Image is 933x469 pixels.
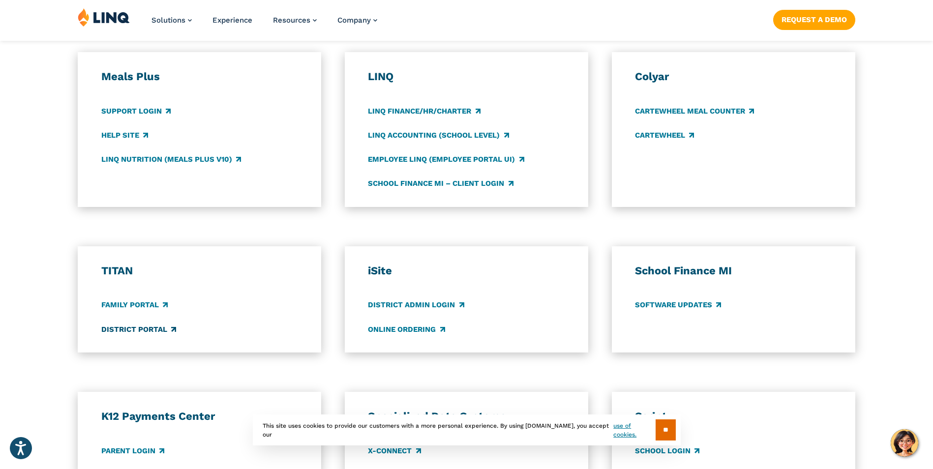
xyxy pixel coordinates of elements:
[635,264,832,278] h3: School Finance MI
[368,300,464,311] a: District Admin Login
[635,70,832,84] h3: Colyar
[635,300,721,311] a: Software Updates
[101,130,148,141] a: Help Site
[337,16,371,25] span: Company
[212,16,252,25] a: Experience
[151,8,377,40] nav: Primary Navigation
[368,178,513,189] a: School Finance MI – Client Login
[368,410,565,423] h3: Specialized Data Systems
[273,16,317,25] a: Resources
[773,10,855,29] a: Request a Demo
[273,16,310,25] span: Resources
[368,130,509,141] a: LINQ Accounting (school level)
[368,70,565,84] h3: LINQ
[891,429,918,457] button: Hello, have a question? Let’s chat.
[613,421,655,439] a: use of cookies.
[773,8,855,29] nav: Button Navigation
[368,264,565,278] h3: iSite
[101,300,168,311] a: Family Portal
[635,410,832,423] h3: Script
[101,324,176,335] a: District Portal
[635,130,694,141] a: CARTEWHEEL
[151,16,192,25] a: Solutions
[635,106,754,117] a: CARTEWHEEL Meal Counter
[368,106,480,117] a: LINQ Finance/HR/Charter
[368,324,445,335] a: Online Ordering
[101,410,298,423] h3: K12 Payments Center
[101,154,241,165] a: LINQ Nutrition (Meals Plus v10)
[253,414,681,445] div: This site uses cookies to provide our customers with a more personal experience. By using [DOMAIN...
[368,154,524,165] a: Employee LINQ (Employee Portal UI)
[101,106,171,117] a: Support Login
[101,70,298,84] h3: Meals Plus
[151,16,185,25] span: Solutions
[78,8,130,27] img: LINQ | K‑12 Software
[101,264,298,278] h3: TITAN
[337,16,377,25] a: Company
